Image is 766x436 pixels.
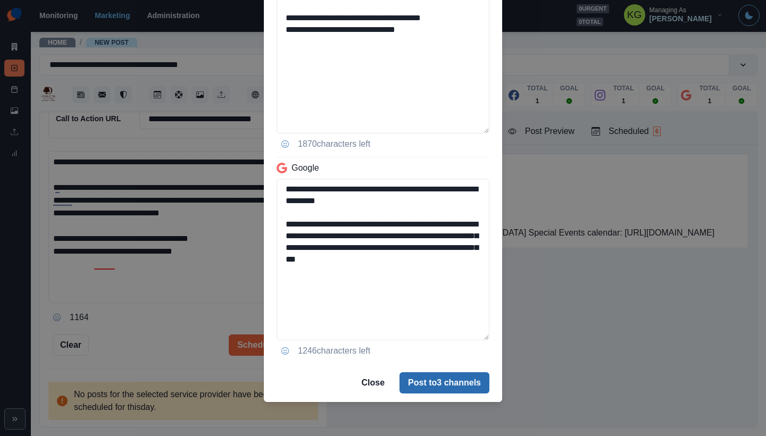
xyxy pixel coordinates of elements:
button: Post to3 channels [399,372,489,393]
button: Opens Emoji Picker [277,136,294,153]
button: Opens Emoji Picker [277,342,294,359]
p: 1246 characters left [298,345,370,357]
button: Close [353,372,393,393]
p: 1870 characters left [298,138,370,150]
p: Google [292,162,319,174]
